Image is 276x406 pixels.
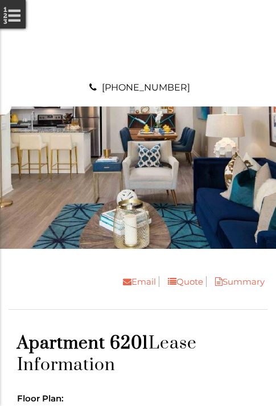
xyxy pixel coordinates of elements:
[110,11,167,68] img: A graphic with a red M and the word SOUTH.
[207,276,267,287] a: Summary
[159,276,207,287] a: Quote
[114,276,159,287] a: Email
[17,333,259,376] h1: Lease Information
[17,393,64,404] span: Floor Plan:
[102,82,190,93] a: [PHONE_NUMBER]
[17,333,149,354] span: Apartment 6201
